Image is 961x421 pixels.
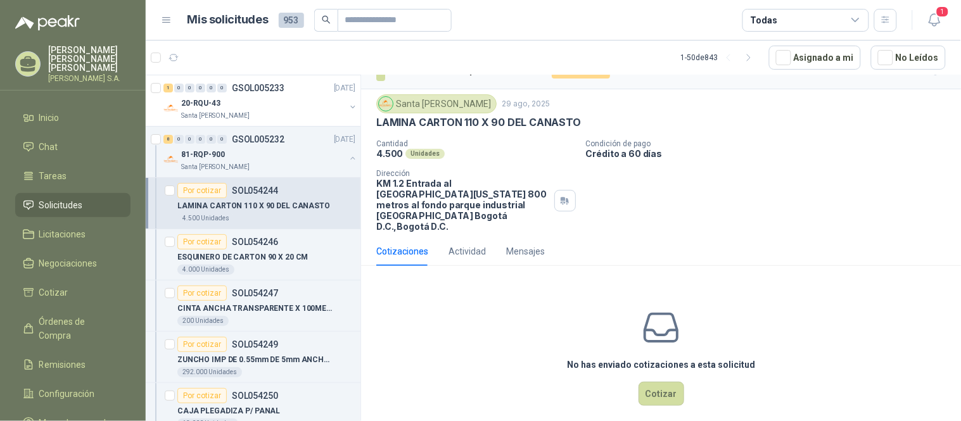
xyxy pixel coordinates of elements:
[39,387,95,401] span: Configuración
[146,332,360,383] a: Por cotizarSOL054249ZUNCHO IMP DE 0.55mm DE 5mm ANCHO*7300M292.000 Unidades
[177,251,308,263] p: ESQUINERO DE CARTON 90 X 20 CM
[146,229,360,280] a: Por cotizarSOL054246ESQUINERO DE CARTON 90 X 20 CM4.000 Unidades
[334,82,355,94] p: [DATE]
[15,382,130,406] a: Configuración
[376,148,403,159] p: 4.500
[334,134,355,146] p: [DATE]
[177,265,234,275] div: 4.000 Unidades
[177,316,229,326] div: 200 Unidades
[39,256,98,270] span: Negociaciones
[232,186,278,195] p: SOL054244
[207,135,216,144] div: 0
[376,169,549,178] p: Dirección
[181,162,250,172] p: Santa [PERSON_NAME]
[449,244,486,258] div: Actividad
[871,46,946,70] button: No Leídos
[39,198,83,212] span: Solicitudes
[146,178,360,229] a: Por cotizarSOL054244LAMINA CARTON 110 X 90 DEL CANASTO4.500 Unidades
[232,391,278,400] p: SOL054250
[181,97,220,110] p: 20-RQU-43
[376,244,428,258] div: Cotizaciones
[15,251,130,275] a: Negociaciones
[177,367,242,377] div: 292.000 Unidades
[751,13,777,27] div: Todas
[177,200,330,212] p: LAMINA CARTON 110 X 90 DEL CANASTO
[196,84,205,92] div: 0
[48,46,130,72] p: [PERSON_NAME] [PERSON_NAME] [PERSON_NAME]
[188,11,269,29] h1: Mis solicitudes
[39,286,68,299] span: Cotizar
[185,84,194,92] div: 0
[39,111,60,125] span: Inicio
[177,213,234,223] div: 4.500 Unidades
[567,358,755,372] h3: No has enviado cotizaciones a esta solicitud
[163,84,173,92] div: 1
[39,140,58,154] span: Chat
[586,139,956,148] p: Condición de pago
[379,97,393,111] img: Company Logo
[217,84,227,92] div: 0
[177,303,335,315] p: CINTA ANCHA TRANSPARENTE X 100METROS
[163,132,358,172] a: 8 0 0 0 0 0 GSOL005232[DATE] Company Logo81-RQP-900Santa [PERSON_NAME]
[146,280,360,332] a: Por cotizarSOL054247CINTA ANCHA TRANSPARENTE X 100METROS200 Unidades
[39,227,86,241] span: Licitaciones
[936,6,950,18] span: 1
[163,101,179,116] img: Company Logo
[232,237,278,246] p: SOL054246
[39,358,86,372] span: Remisiones
[177,388,227,403] div: Por cotizar
[174,135,184,144] div: 0
[232,135,284,144] p: GSOL005232
[681,47,759,68] div: 1 - 50 de 843
[502,98,550,110] p: 29 ago, 2025
[15,193,130,217] a: Solicitudes
[232,84,284,92] p: GSOL005233
[15,135,130,159] a: Chat
[376,178,549,232] p: KM 1.2 Entrada al [GEOGRAPHIC_DATA][US_STATE] 800 metros al fondo parque industrial [GEOGRAPHIC_D...
[181,149,225,161] p: 81-RQP-900
[207,84,216,92] div: 0
[48,75,130,82] p: [PERSON_NAME] S.A.
[181,111,250,121] p: Santa [PERSON_NAME]
[196,135,205,144] div: 0
[163,80,358,121] a: 1 0 0 0 0 0 GSOL005233[DATE] Company Logo20-RQU-43Santa [PERSON_NAME]
[376,139,576,148] p: Cantidad
[405,149,445,159] div: Unidades
[177,234,227,249] div: Por cotizar
[232,340,278,349] p: SOL054249
[177,337,227,352] div: Por cotizar
[185,135,194,144] div: 0
[39,169,67,183] span: Tareas
[163,152,179,167] img: Company Logo
[923,9,946,32] button: 1
[163,135,173,144] div: 8
[15,280,130,305] a: Cotizar
[39,315,118,342] span: Órdenes de Compra
[15,353,130,377] a: Remisiones
[15,164,130,188] a: Tareas
[174,84,184,92] div: 0
[217,135,227,144] div: 0
[376,116,581,129] p: LAMINA CARTON 110 X 90 DEL CANASTO
[232,289,278,298] p: SOL054247
[586,148,956,159] p: Crédito a 60 días
[177,354,335,366] p: ZUNCHO IMP DE 0.55mm DE 5mm ANCHO*7300M
[177,405,280,417] p: CAJA PLEGADIZA P/ PANAL
[279,13,304,28] span: 953
[15,15,80,30] img: Logo peakr
[15,222,130,246] a: Licitaciones
[15,106,130,130] a: Inicio
[15,310,130,348] a: Órdenes de Compra
[769,46,861,70] button: Asignado a mi
[177,286,227,301] div: Por cotizar
[639,382,684,406] button: Cotizar
[506,244,545,258] div: Mensajes
[376,94,497,113] div: Santa [PERSON_NAME]
[322,15,331,24] span: search
[177,183,227,198] div: Por cotizar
